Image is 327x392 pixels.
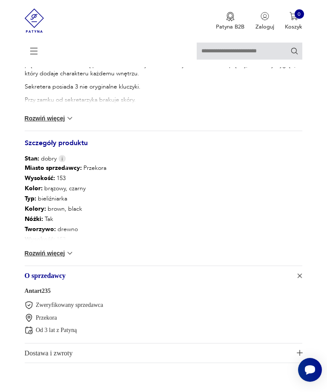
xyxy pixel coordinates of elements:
div: 0 [295,9,304,19]
p: 153 [25,173,106,183]
button: Zaloguj [255,12,274,31]
img: Przekora [25,314,33,322]
b: Nóżki : [25,215,43,223]
p: Od 3 lat z Patyną [36,326,77,334]
p: 153 [25,235,106,245]
p: brown, black [25,204,106,214]
img: Ikona medalu [226,12,235,21]
p: Sekretera posiada 3 nie oryginalne kluczyki. [25,83,303,91]
img: chevron down [66,114,74,123]
img: Od 3 lat z Patyną [25,326,33,335]
p: Przekora [25,163,106,173]
span: Dostawa i zwroty [25,343,293,363]
img: Ikonka użytkownika [261,12,269,20]
button: 0Koszyk [285,12,302,31]
button: Rozwiń więcej [25,249,74,258]
p: brązowy, czarny [25,183,106,194]
b: Wysokość : [25,174,55,182]
img: Ikona plusa [297,350,303,356]
button: Rozwiń więcej [25,114,74,123]
b: Miasto sprzedawcy : [25,164,82,172]
b: Stan: [25,155,39,163]
b: Kolor: [25,184,43,192]
img: Ikona koszyka [290,12,298,20]
button: Ikona plusaDostawa i zwroty [25,343,303,363]
button: Szukaj [290,47,298,55]
div: Ikona plusaO sprzedawcy [25,285,303,343]
span: dobry [25,155,57,163]
p: bieliźniarka [25,194,106,204]
button: Ikona plusaO sprzedawcy [25,266,303,286]
button: Patyna B2B [216,12,244,31]
b: Kolory : [25,205,46,213]
p: Zweryfikowany sprzedawca [36,301,103,309]
img: Ikona plusa [296,272,304,280]
p: Przy zamku od sekretarzyka brakuje skóry. [25,96,303,104]
a: Ikona medaluPatyna B2B [216,12,244,31]
b: Typ : [25,195,36,203]
p: drewno [25,224,106,235]
iframe: Smartsupp widget button [298,358,322,382]
a: Antart235 [25,288,51,294]
p: Przekora [36,314,57,322]
p: Patyna B2B [216,23,244,31]
p: Tak [25,214,106,224]
b: Wysokość : [25,235,55,243]
p: Zaloguj [255,23,274,31]
b: Tworzywo : [25,225,56,233]
img: Zweryfikowany sprzedawca [25,301,33,309]
img: Info icon [58,155,66,162]
h3: Szczegóły produktu [25,139,303,154]
span: O sprzedawcy [25,266,293,286]
p: Koszyk [285,23,302,31]
img: chevron down [66,249,74,258]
